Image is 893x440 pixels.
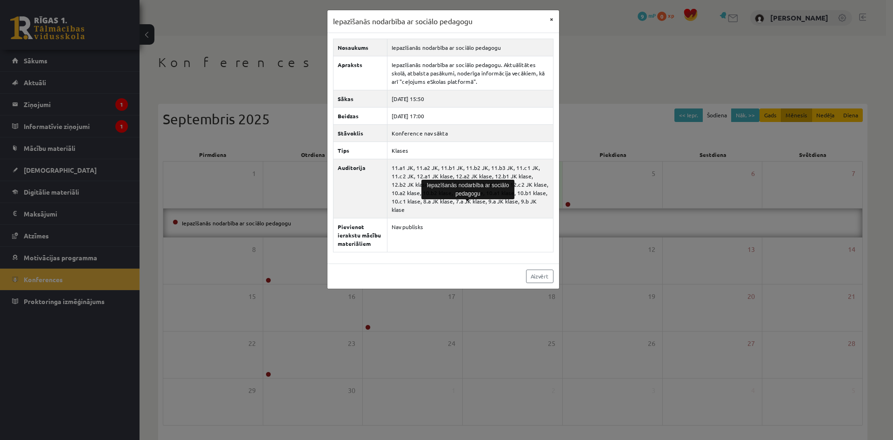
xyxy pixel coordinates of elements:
td: Iepazīšanās nodarbība ar sociālo pedagogu. Aktuālitātes skolā, atbalsta pasākumi, noderīga inform... [387,56,553,90]
h3: Iepazīšanās nodarbība ar sociālo pedagogu [333,16,473,27]
div: Iepazīšanās nodarbība ar sociālo pedagogu [421,180,514,199]
th: Stāvoklis [333,124,387,142]
td: Nav publisks [387,218,553,252]
th: Nosaukums [333,39,387,56]
th: Beidzas [333,107,387,124]
td: Klases [387,142,553,159]
th: Auditorija [333,159,387,218]
a: Aizvērt [526,270,553,283]
button: × [544,10,559,28]
td: [DATE] 15:50 [387,90,553,107]
th: Sākas [333,90,387,107]
th: Pievienot ierakstu mācību materiāliem [333,218,387,252]
th: Tips [333,142,387,159]
th: Apraksts [333,56,387,90]
td: 11.a1 JK, 11.a2 JK, 11.b1 JK, 11.b2 JK, 11.b3 JK, 11.c1 JK, 11.c2 JK, 12.a1 JK klase, 12.a2 JK kl... [387,159,553,218]
td: Iepazīšanās nodarbība ar sociālo pedagogu [387,39,553,56]
td: [DATE] 17:00 [387,107,553,124]
td: Konference nav sākta [387,124,553,142]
